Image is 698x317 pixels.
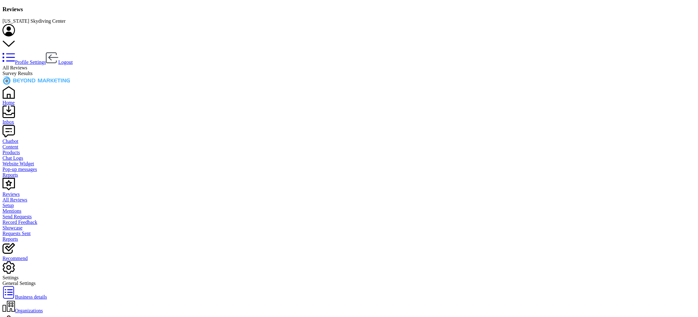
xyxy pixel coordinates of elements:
a: Record Feedback [2,220,696,225]
a: Recommend [2,250,696,261]
a: Organizations [2,308,43,313]
a: Requests Sent [2,231,696,236]
a: All Reviews [2,197,696,203]
span: Survey Results [2,71,32,76]
a: Setup [2,203,696,208]
a: Logout [46,59,73,65]
a: Business details [2,294,47,300]
div: Home [2,100,696,106]
a: Chat Logs [2,155,696,161]
h3: Reviews [2,6,696,13]
a: Website Widget [2,161,696,167]
a: Chatbot [2,133,696,144]
div: Settings [2,275,696,281]
div: Inbox [2,119,696,125]
span: Organizations [15,308,43,313]
a: Reports [2,236,696,242]
a: Reports [2,172,696,178]
div: Reviews [2,192,696,197]
span: Business details [15,294,47,300]
span: All Reviews [2,65,27,70]
a: Inbox [2,114,696,125]
div: Chatbot [2,139,696,144]
a: Pop-up messages [2,167,696,172]
img: 3-1676954853.png [2,76,70,85]
a: Profile Settings [2,59,46,65]
a: Home [2,94,696,106]
span: General Settings [2,281,36,286]
div: [US_STATE] Skydiving Center [2,18,696,24]
div: Recommend [2,256,696,261]
a: Send Requests [2,214,696,220]
a: Reviews [2,186,696,197]
a: Products [2,150,696,155]
a: Showcase [2,225,696,231]
a: Content [2,144,696,150]
a: Mentions [2,208,696,214]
